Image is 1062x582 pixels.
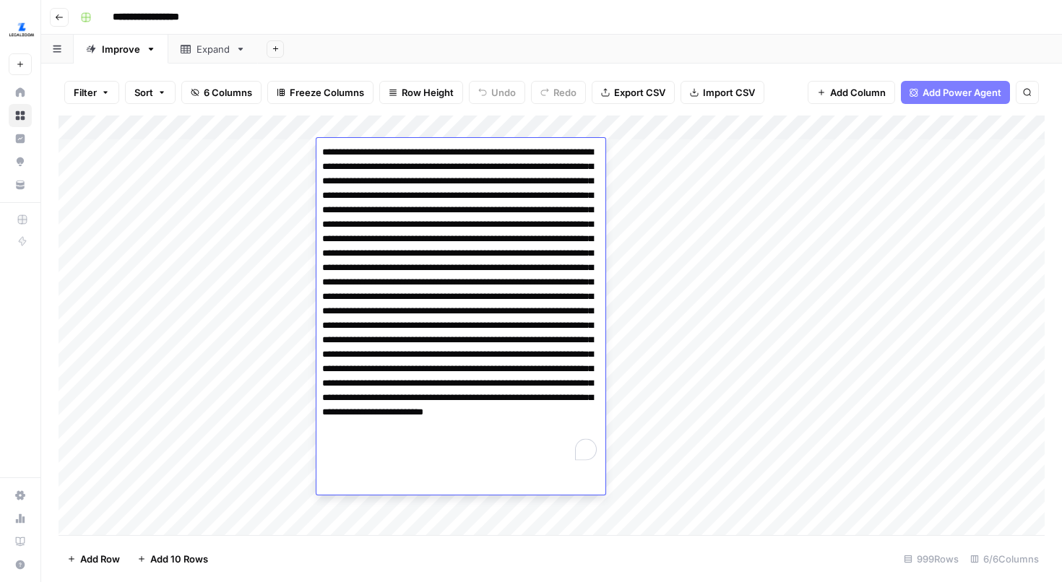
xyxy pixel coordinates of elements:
a: Learning Hub [9,530,32,553]
button: 6 Columns [181,81,262,104]
button: Freeze Columns [267,81,374,104]
a: Your Data [9,173,32,196]
span: Add 10 Rows [150,552,208,566]
button: Undo [469,81,525,104]
img: LegalZoom Logo [9,17,35,43]
a: Improve [74,35,168,64]
span: Undo [491,85,516,100]
span: Add Power Agent [923,85,1001,100]
button: Add Column [808,81,895,104]
textarea: To enrich screen reader interactions, please activate Accessibility in Grammarly extension settings [316,142,605,466]
span: Add Column [830,85,886,100]
button: Add Row [59,547,129,570]
button: Redo [531,81,586,104]
a: Browse [9,104,32,127]
button: Import CSV [681,81,764,104]
button: Help + Support [9,553,32,576]
span: Redo [553,85,577,100]
a: Opportunities [9,150,32,173]
span: Filter [74,85,97,100]
button: Filter [64,81,119,104]
span: Sort [134,85,153,100]
div: 999 Rows [898,547,964,570]
div: Expand [197,42,230,56]
button: Row Height [379,81,463,104]
a: Expand [168,35,258,64]
button: Add 10 Rows [129,547,217,570]
div: Improve [102,42,140,56]
a: Insights [9,127,32,150]
span: Export CSV [614,85,665,100]
a: Home [9,81,32,104]
button: Export CSV [592,81,675,104]
a: Usage [9,507,32,530]
button: Sort [125,81,176,104]
div: 6/6 Columns [964,547,1045,570]
span: Freeze Columns [290,85,364,100]
button: Workspace: LegalZoom [9,12,32,48]
button: Add Power Agent [901,81,1010,104]
a: Settings [9,484,32,507]
span: Import CSV [703,85,755,100]
span: 6 Columns [204,85,252,100]
span: Row Height [402,85,454,100]
span: Add Row [80,552,120,566]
